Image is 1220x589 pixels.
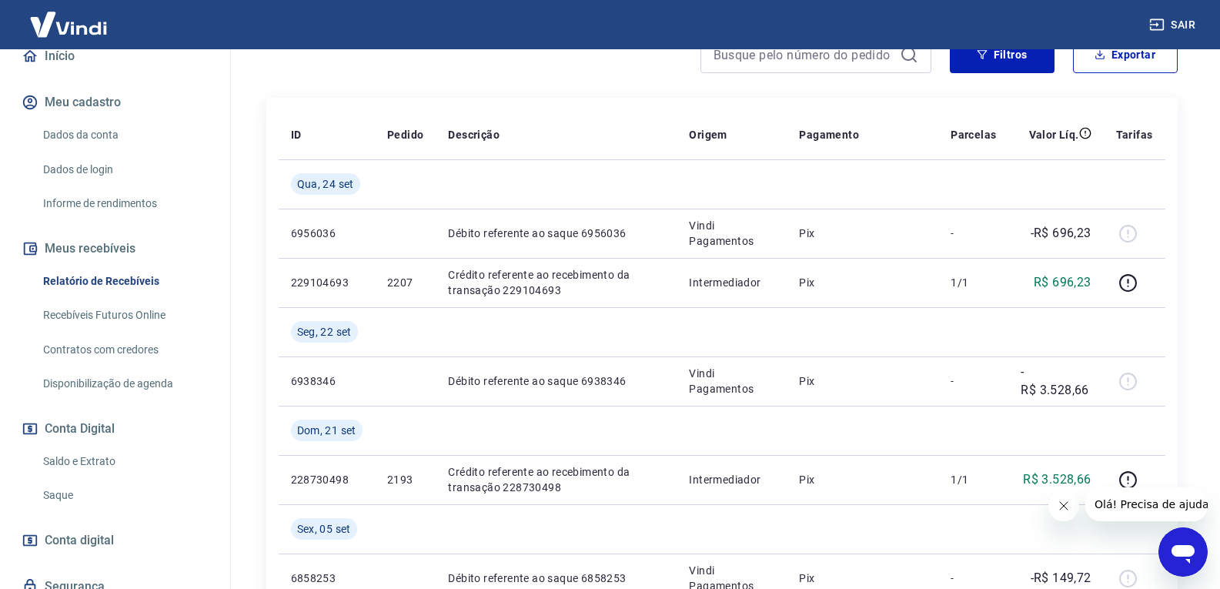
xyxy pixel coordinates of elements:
p: Pagamento [799,127,859,142]
p: 228730498 [291,472,363,487]
p: Pedido [387,127,423,142]
p: Crédito referente ao recebimento da transação 228730498 [448,464,664,495]
p: Pix [799,472,926,487]
p: R$ 3.528,66 [1023,470,1091,489]
p: Débito referente ao saque 6938346 [448,373,664,389]
p: 6938346 [291,373,363,389]
p: Valor Líq. [1029,127,1079,142]
span: Sex, 05 set [297,521,351,537]
button: Conta Digital [18,412,212,446]
p: Pix [799,373,926,389]
span: Qua, 24 set [297,176,354,192]
span: Seg, 22 set [297,324,352,340]
iframe: Fechar mensagem [1048,490,1079,521]
img: Vindi [18,1,119,48]
a: Saque [37,480,212,511]
span: Conta digital [45,530,114,551]
p: Pix [799,275,926,290]
p: Vindi Pagamentos [689,218,774,249]
p: Intermediador [689,472,774,487]
p: Vindi Pagamentos [689,366,774,397]
button: Exportar [1073,36,1178,73]
a: Conta digital [18,524,212,557]
p: 6858253 [291,571,363,586]
p: Crédito referente ao recebimento da transação 229104693 [448,267,664,298]
span: Olá! Precisa de ajuda? [9,11,129,23]
p: 2207 [387,275,423,290]
button: Meus recebíveis [18,232,212,266]
a: Dados de login [37,154,212,186]
p: Origem [689,127,727,142]
p: -R$ 696,23 [1031,224,1091,243]
a: Dados da conta [37,119,212,151]
p: -R$ 149,72 [1031,569,1091,587]
a: Relatório de Recebíveis [37,266,212,297]
button: Filtros [950,36,1055,73]
p: Intermediador [689,275,774,290]
p: Tarifas [1116,127,1153,142]
a: Informe de rendimentos [37,188,212,219]
p: R$ 696,23 [1034,273,1091,292]
a: Contratos com credores [37,334,212,366]
p: Descrição [448,127,500,142]
p: 1/1 [951,472,996,487]
iframe: Mensagem da empresa [1085,487,1208,521]
p: Débito referente ao saque 6956036 [448,226,664,241]
p: -R$ 3.528,66 [1021,363,1091,400]
button: Sair [1146,11,1202,39]
p: Pix [799,571,926,586]
a: Disponibilização de agenda [37,368,212,400]
p: - [951,571,996,586]
p: Pix [799,226,926,241]
p: Parcelas [951,127,996,142]
p: 2193 [387,472,423,487]
button: Meu cadastro [18,85,212,119]
p: - [951,226,996,241]
span: Dom, 21 set [297,423,356,438]
a: Início [18,39,212,73]
p: ID [291,127,302,142]
p: 6956036 [291,226,363,241]
p: Débito referente ao saque 6858253 [448,571,664,586]
input: Busque pelo número do pedido [714,43,894,66]
iframe: Botão para abrir a janela de mensagens [1158,527,1208,577]
p: 229104693 [291,275,363,290]
a: Recebíveis Futuros Online [37,300,212,331]
p: 1/1 [951,275,996,290]
p: - [951,373,996,389]
a: Saldo e Extrato [37,446,212,477]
